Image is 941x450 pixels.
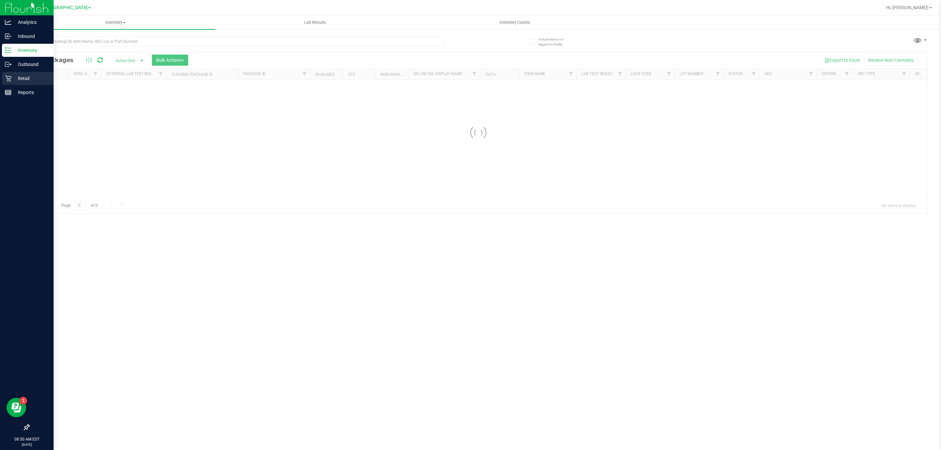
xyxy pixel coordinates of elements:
[16,20,215,25] span: Inventory
[415,16,615,29] a: Inventory Counts
[43,5,88,10] span: [GEOGRAPHIC_DATA]
[16,16,215,29] a: Inventory
[295,20,335,25] span: Lab Results
[3,442,51,447] p: [DATE]
[5,61,11,68] inline-svg: Outbound
[5,19,11,25] inline-svg: Analytics
[215,16,415,29] a: Lab Results
[886,5,929,10] span: Hi, [PERSON_NAME]!
[5,89,11,96] inline-svg: Reports
[11,46,51,54] p: Inventory
[11,18,51,26] p: Analytics
[11,74,51,82] p: Retail
[11,88,51,96] p: Reports
[11,32,51,40] p: Inbound
[3,436,51,442] p: 08:50 AM EDT
[5,47,11,54] inline-svg: Inventory
[491,20,539,25] span: Inventory Counts
[538,37,571,47] span: Include items not tagged for facility
[5,75,11,82] inline-svg: Retail
[11,60,51,68] p: Outbound
[7,398,26,417] iframe: Resource center
[29,37,445,46] input: Search Package ID, Item Name, SKU, Lot or Part Number...
[5,33,11,40] inline-svg: Inbound
[19,397,27,405] iframe: Resource center unread badge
